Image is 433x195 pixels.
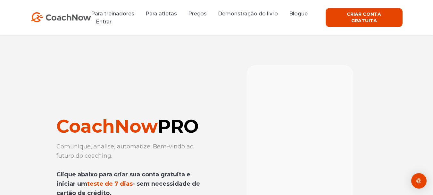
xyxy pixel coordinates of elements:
[87,180,133,187] font: teste de 7 dias
[289,11,308,17] a: Blogue
[91,11,134,17] a: Para treinadores
[56,115,158,137] font: CoachNow
[56,143,194,159] font: Comunique, analise, automatize. Bem-vindo ao futuro do coaching.
[347,11,381,23] font: CRIAR CONTA GRATUITA
[31,12,91,22] img: Logotipo do CoachNow
[218,11,278,17] a: Demonstração do livro
[326,8,403,27] a: CRIAR CONTA GRATUITA
[146,11,177,17] a: Para atletas
[96,19,112,25] a: Entrar
[133,180,135,187] font: -
[56,171,190,187] font: Clique abaixo para criar sua conta gratuita e iniciar um
[411,173,427,189] div: Open Intercom Messenger
[188,11,207,17] a: Preços
[158,115,199,137] font: PRO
